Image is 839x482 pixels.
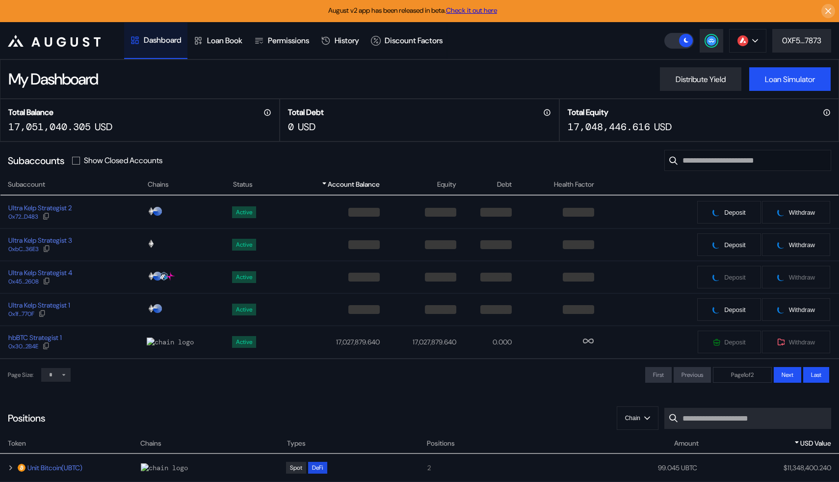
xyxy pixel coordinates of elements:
[365,23,448,59] a: Discount Factors
[159,272,168,281] img: chain logo
[278,326,380,358] td: 17,027,879.640
[437,179,456,190] span: Equity
[8,179,45,190] span: Subaccount
[8,203,72,212] div: Ultra Kelp Strategist 2
[789,274,815,281] span: Withdraw
[772,29,831,53] button: 0XF5...7873
[236,209,252,216] div: Active
[761,233,831,256] button: pendingWithdraw
[697,265,761,289] button: pendingDeposit
[777,241,785,249] img: pending
[800,438,831,449] span: USD Value
[427,438,455,449] span: Positions
[153,304,162,313] img: chain logo
[84,155,162,166] label: Show Closed Accounts
[774,367,801,383] button: Next
[8,371,33,379] div: Page Size:
[147,304,156,313] img: chain logo
[724,274,745,281] span: Deposit
[811,371,821,379] span: Last
[124,23,187,59] a: Dashboard
[789,339,815,346] span: Withdraw
[328,6,497,15] span: August v2 app has been released in beta.
[789,241,815,249] span: Withdraw
[187,23,248,59] a: Loan Book
[761,265,831,289] button: pendingWithdraw
[724,306,745,313] span: Deposit
[789,306,815,313] span: Withdraw
[658,463,697,472] div: 99.045 UBTC
[287,438,306,449] span: Types
[8,268,72,277] div: Ultra Kelp Strategist 4
[166,272,175,281] img: chain logo
[315,23,365,59] a: History
[697,298,761,321] button: pendingDeposit
[385,35,443,46] div: Discount Factors
[380,326,457,358] td: 17,027,879.640
[761,200,831,224] button: pendingWithdraw
[8,107,53,117] h2: Total Balance
[803,367,829,383] button: Last
[18,464,26,472] img: ubtc.jpg
[8,333,62,342] div: hbBTC Strategist 1
[777,306,785,313] img: pending
[335,35,359,46] div: History
[724,241,745,249] span: Deposit
[207,35,242,46] div: Loan Book
[153,272,162,281] img: chain logo
[8,343,38,350] div: 0x30...2B4E
[457,326,512,358] td: 0.000
[141,463,188,472] img: chain logo
[446,6,497,15] a: Check it out here
[749,67,831,91] button: Loan Simulator
[782,35,821,46] div: 0XF5...7873
[676,74,726,85] div: Distribute Yield
[8,311,34,317] div: 0x1f...770F
[312,464,323,471] div: DeFi
[8,246,39,253] div: 0xbC...36E3
[8,213,38,220] div: 0x72...D483
[8,154,64,167] div: Subaccounts
[8,69,98,89] div: My Dashboard
[298,120,315,133] div: USD
[784,463,831,472] div: $ 11,348,400.240
[236,339,252,345] div: Active
[144,35,182,45] div: Dashboard
[95,120,112,133] div: USD
[236,306,252,313] div: Active
[147,338,194,346] img: chain logo
[765,74,815,85] div: Loan Simulator
[568,107,608,117] h2: Total Equity
[8,301,70,310] div: Ultra Kelp Strategist 1
[729,29,766,53] button: chain logo
[236,241,252,248] div: Active
[147,272,156,281] img: chain logo
[653,371,664,379] span: First
[782,371,793,379] span: Next
[497,179,512,190] span: Debt
[737,35,748,46] img: chain logo
[147,207,156,216] img: chain logo
[761,330,831,354] button: Withdraw
[140,438,161,449] span: Chains
[645,367,672,383] button: First
[731,371,754,379] span: Page 1 of 2
[682,371,703,379] span: Previous
[777,273,785,281] img: pending
[8,278,39,285] div: 0x45...2608
[288,120,294,133] div: 0
[153,207,162,216] img: chain logo
[268,35,309,46] div: Permissions
[724,209,745,216] span: Deposit
[761,298,831,321] button: pendingWithdraw
[8,438,26,449] span: Token
[789,209,815,216] span: Withdraw
[554,179,594,190] span: Health Factor
[674,438,699,449] span: Amount
[27,463,82,472] a: Unit Bitcoin(UBTC)
[697,200,761,224] button: pendingDeposit
[328,179,380,190] span: Account Balance
[712,306,720,313] img: pending
[674,367,711,383] button: Previous
[625,415,640,422] span: Chain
